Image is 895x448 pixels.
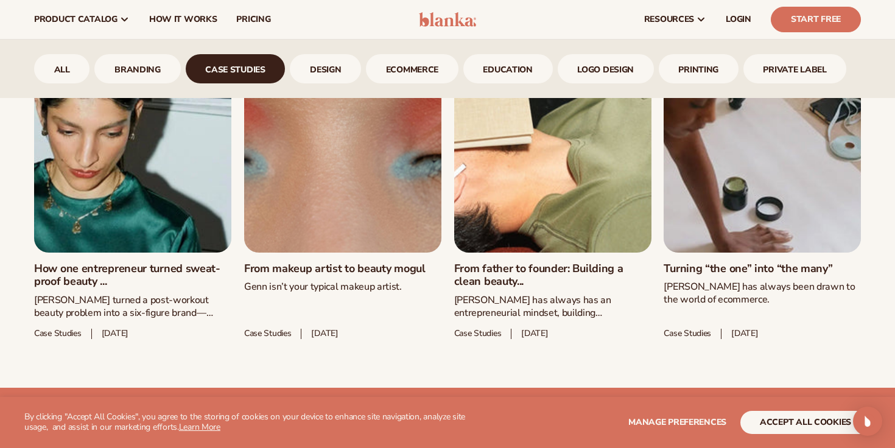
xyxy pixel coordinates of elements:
a: All [34,54,89,83]
div: 2 / 9 [94,54,180,83]
span: pricing [236,15,270,24]
div: 5 / 9 [366,54,458,83]
a: printing [659,54,739,83]
div: 6 / 9 [463,54,553,83]
a: Learn More [179,421,220,433]
p: By clicking "Accept All Cookies", you agree to the storing of cookies on your device to enhance s... [24,412,476,433]
div: Open Intercom Messenger [853,407,882,436]
a: From father to founder: Building a clean beauty... [454,262,651,289]
a: logo design [558,54,654,83]
span: resources [644,15,694,24]
a: case studies [186,54,286,83]
div: 8 / 9 [659,54,739,83]
a: Turning “the one” into “the many” [664,262,861,276]
a: Private Label [743,54,847,83]
span: product catalog [34,15,118,24]
a: design [290,54,361,83]
button: accept all cookies [740,411,871,434]
div: 9 / 9 [743,54,847,83]
img: logo [419,12,477,27]
a: How one entrepreneur turned sweat-proof beauty ... [34,262,231,289]
a: Start Free [771,7,861,32]
span: Manage preferences [628,416,726,428]
div: 1 / 9 [34,54,89,83]
button: Manage preferences [628,411,726,434]
span: LOGIN [726,15,751,24]
div: 4 / 9 [290,54,361,83]
a: ecommerce [366,54,458,83]
a: branding [94,54,180,83]
div: 3 / 9 [186,54,286,83]
span: How It Works [149,15,217,24]
a: Education [463,54,553,83]
div: 7 / 9 [558,54,654,83]
a: From makeup artist to beauty mogul [244,262,441,276]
